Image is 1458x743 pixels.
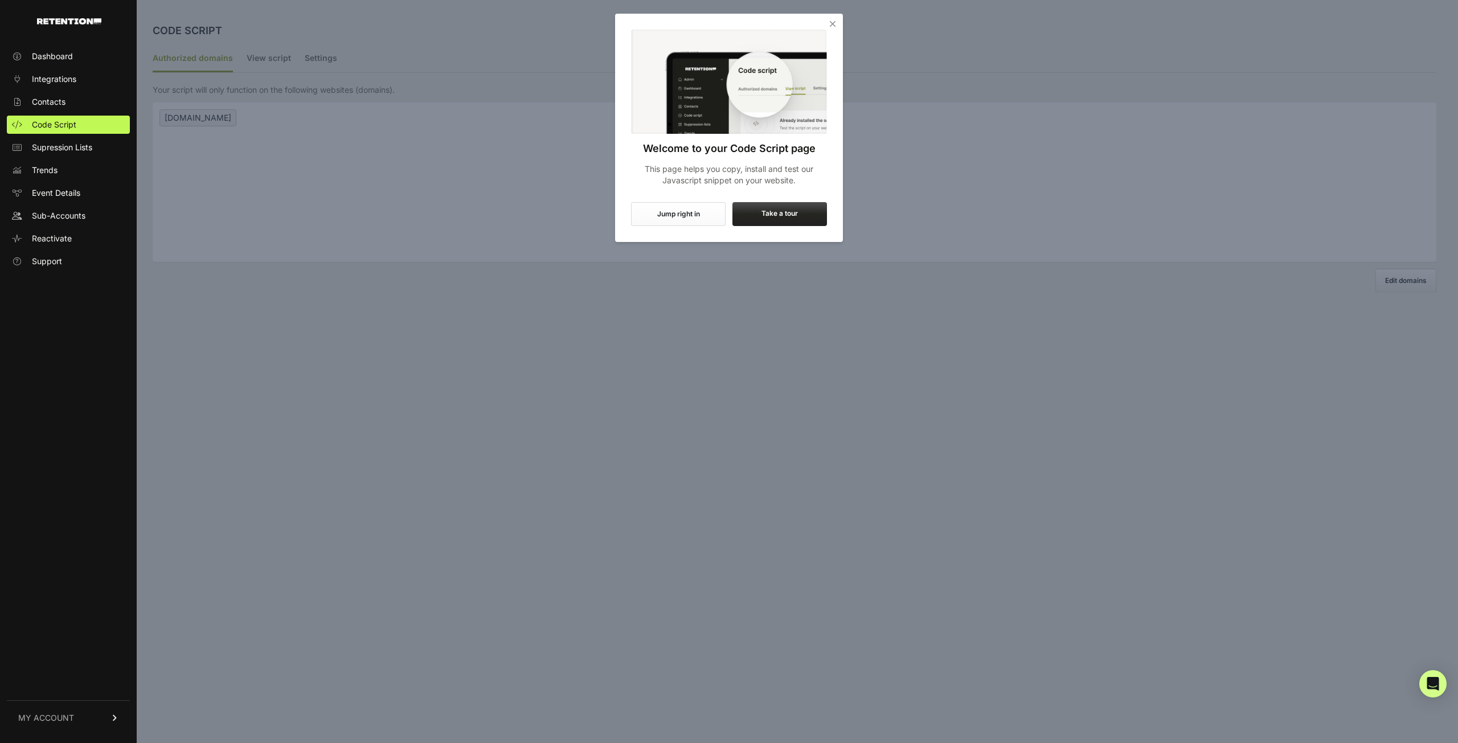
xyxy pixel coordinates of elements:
[7,252,130,270] a: Support
[37,18,101,24] img: Retention.com
[7,47,130,65] a: Dashboard
[32,165,58,176] span: Trends
[18,712,74,724] span: MY ACCOUNT
[32,187,80,199] span: Event Details
[631,141,827,157] h3: Welcome to your Code Script page
[32,210,85,221] span: Sub-Accounts
[631,202,726,226] button: Jump right in
[7,70,130,88] a: Integrations
[32,96,65,108] span: Contacts
[32,51,73,62] span: Dashboard
[32,73,76,85] span: Integrations
[7,207,130,225] a: Sub-Accounts
[7,116,130,134] a: Code Script
[7,93,130,111] a: Contacts
[7,161,130,179] a: Trends
[32,233,72,244] span: Reactivate
[32,256,62,267] span: Support
[1419,670,1447,697] div: Open Intercom Messenger
[7,184,130,202] a: Event Details
[732,202,827,226] label: Take a tour
[631,163,827,186] p: This page helps you copy, install and test our Javascript snippet on your website.
[631,30,827,134] img: Code Script Onboarding
[7,700,130,735] a: MY ACCOUNT
[32,142,92,153] span: Supression Lists
[827,18,838,30] i: Close
[7,138,130,157] a: Supression Lists
[32,119,76,130] span: Code Script
[7,229,130,248] a: Reactivate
